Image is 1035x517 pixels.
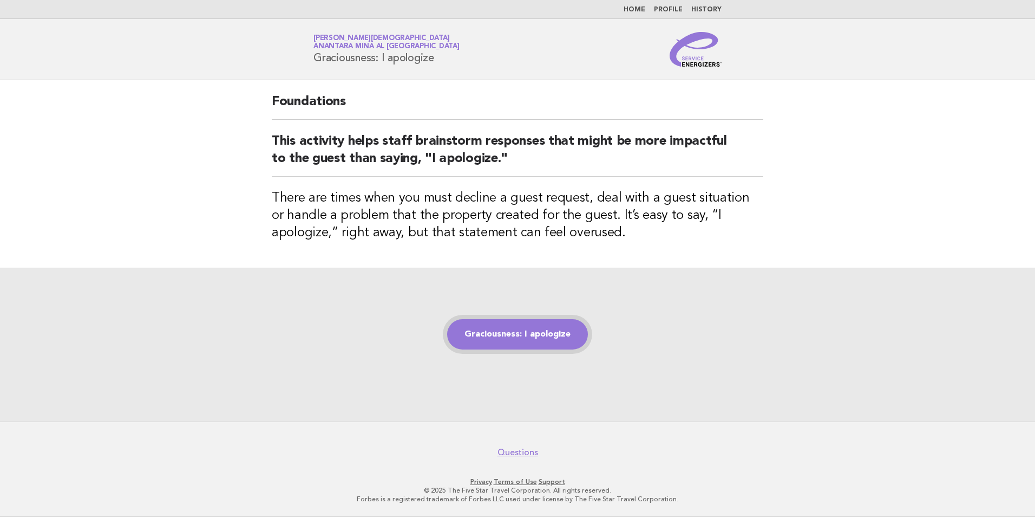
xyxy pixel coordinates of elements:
a: Profile [654,7,683,13]
h2: This activity helps staff brainstorm responses that might be more impactful to the guest than say... [272,133,763,177]
a: [PERSON_NAME][DEMOGRAPHIC_DATA]Anantara Mina al [GEOGRAPHIC_DATA] [313,35,460,50]
p: Forbes is a registered trademark of Forbes LLC used under license by The Five Star Travel Corpora... [186,495,849,503]
a: Graciousness: I apologize [447,319,588,350]
a: Questions [497,447,538,458]
a: Home [624,7,645,13]
p: © 2025 The Five Star Travel Corporation. All rights reserved. [186,486,849,495]
p: · · [186,477,849,486]
a: History [691,7,722,13]
a: Privacy [470,478,492,486]
img: Service Energizers [670,32,722,67]
h1: Graciousness: I apologize [313,35,460,63]
a: Terms of Use [494,478,537,486]
a: Support [539,478,565,486]
h3: There are times when you must decline a guest request, deal with a guest situation or handle a pr... [272,190,763,242]
span: Anantara Mina al [GEOGRAPHIC_DATA] [313,43,460,50]
h2: Foundations [272,93,763,120]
